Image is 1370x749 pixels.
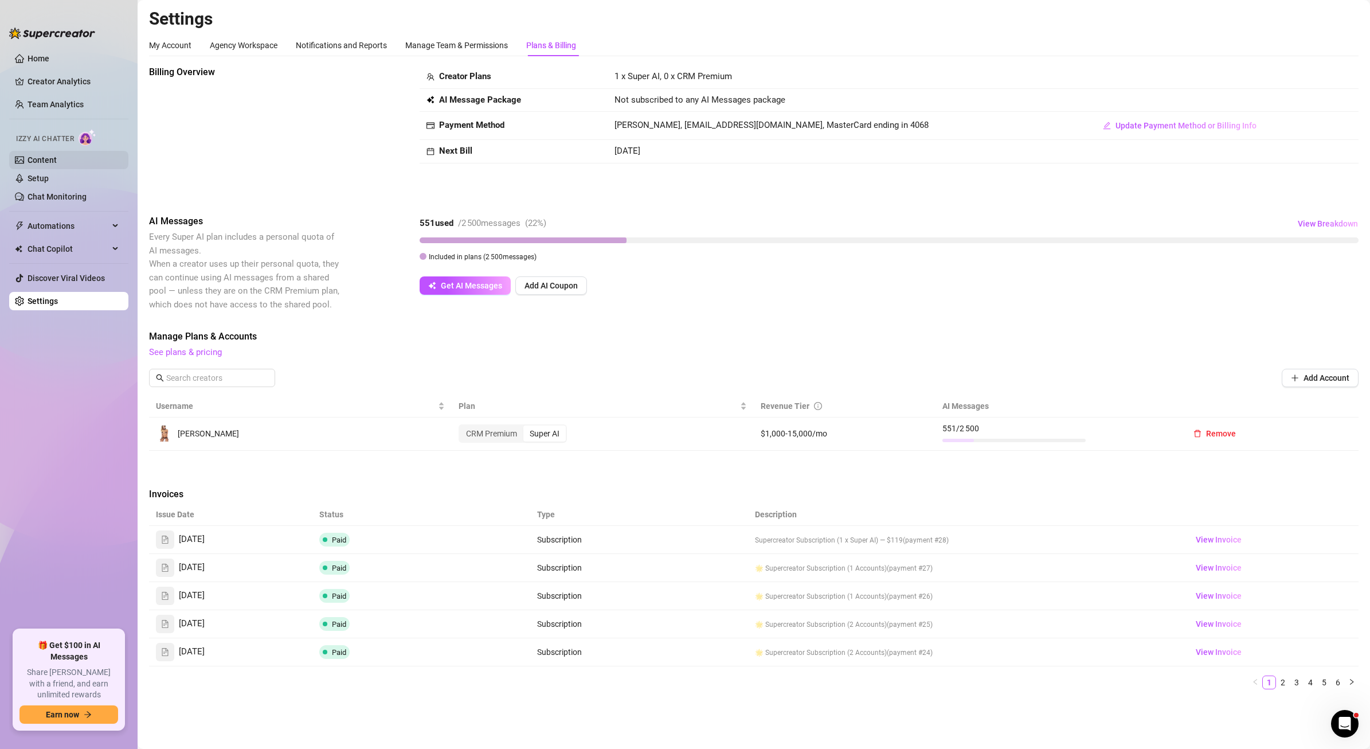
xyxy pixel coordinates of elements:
[179,645,205,659] span: [DATE]
[1317,676,1331,689] li: 5
[537,619,582,629] span: Subscription
[1290,676,1303,689] a: 3
[312,504,530,526] th: Status
[903,536,949,544] span: (payment #28)
[149,330,1359,344] span: Manage Plans & Accounts
[332,536,346,544] span: Paid
[420,218,453,228] strong: 551 used
[1191,561,1246,575] a: View Invoice
[459,400,738,412] span: Plan
[1332,676,1344,689] a: 6
[161,620,169,628] span: file-text
[149,395,452,418] th: Username
[1318,676,1330,689] a: 5
[754,418,935,451] td: $1,000-15,000/mo
[515,276,587,295] button: Add AI Coupon
[1304,373,1349,383] span: Add Account
[1297,214,1359,233] button: View Breakdown
[1196,646,1242,658] span: View Invoice
[439,71,491,81] strong: Creator Plans
[1276,676,1290,689] li: 2
[1345,676,1359,689] button: right
[166,372,259,384] input: Search creators
[1196,561,1242,574] span: View Invoice
[179,561,205,575] span: [DATE]
[537,591,582,600] span: Subscription
[79,129,96,146] img: AI Chatter
[210,39,277,52] div: Agency Workspace
[149,487,342,501] span: Invoices
[524,281,578,290] span: Add AI Coupon
[1304,676,1317,689] a: 4
[537,535,582,544] span: Subscription
[1196,533,1242,546] span: View Invoice
[149,232,339,310] span: Every Super AI plan includes a personal quota of AI messages. When a creator uses up their person...
[537,563,582,572] span: Subscription
[429,253,537,261] span: Included in plans ( 2 500 messages)
[1348,678,1355,685] span: right
[28,54,49,63] a: Home
[439,95,521,105] strong: AI Message Package
[1282,369,1359,387] button: Add Account
[523,426,566,442] div: Super AI
[761,401,809,411] span: Revenue Tier
[1094,116,1266,135] button: Update Payment Method or Billing Info
[1262,676,1276,689] li: 1
[1115,121,1257,130] span: Update Payment Method or Billing Info
[1184,424,1245,443] button: Remove
[15,245,22,253] img: Chat Copilot
[420,276,511,295] button: Get AI Messages
[149,39,191,52] div: My Account
[1263,676,1275,689] a: 1
[525,218,546,228] span: ( 22 %)
[149,347,222,357] a: See plans & pricing
[935,395,1177,418] th: AI Messages
[149,8,1359,30] h2: Settings
[441,281,502,290] span: Get AI Messages
[1290,676,1304,689] li: 3
[15,221,24,231] span: thunderbolt
[1196,618,1242,630] span: View Invoice
[84,711,92,719] span: arrow-right
[332,648,346,657] span: Paid
[19,705,118,724] button: Earn nowarrow-right
[1191,617,1246,631] a: View Invoice
[1331,676,1345,689] li: 6
[28,72,119,91] a: Creator Analytics
[458,218,520,228] span: / 2 500 messages
[614,93,785,107] span: Not subscribed to any AI Messages package
[179,533,205,547] span: [DATE]
[332,592,346,600] span: Paid
[526,39,576,52] div: Plans & Billing
[426,122,435,130] span: credit-card
[179,589,205,603] span: [DATE]
[1103,122,1111,130] span: edit
[887,592,933,600] span: (payment #26)
[1252,678,1259,685] span: left
[161,564,169,572] span: file-text
[887,564,933,572] span: (payment #27)
[1191,589,1246,603] a: View Invoice
[28,174,49,183] a: Setup
[28,100,84,109] a: Team Analytics
[16,134,74,145] span: Izzy AI Chatter
[1277,676,1289,689] a: 2
[1331,710,1359,738] iframe: Intercom live chat
[537,647,582,657] span: Subscription
[46,710,79,719] span: Earn now
[887,649,933,657] span: (payment #24)
[161,536,169,544] span: file-text
[405,39,508,52] div: Manage Team & Permissions
[614,120,929,130] span: [PERSON_NAME], [EMAIL_ADDRESS][DOMAIN_NAME], MasterCard ending in 4068
[755,564,887,572] span: 🌟 Supercreator Subscription (1 Accounts)
[28,297,58,306] a: Settings
[1248,676,1262,689] button: left
[1191,533,1246,547] a: View Invoice
[426,73,435,81] span: team
[1291,374,1299,382] span: plus
[1191,645,1246,659] a: View Invoice
[28,217,109,235] span: Automations
[755,536,903,544] span: Supercreator Subscription (1 x Super AI) — $119
[296,39,387,52] div: Notifications and Reports
[1298,219,1358,228] span: View Breakdown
